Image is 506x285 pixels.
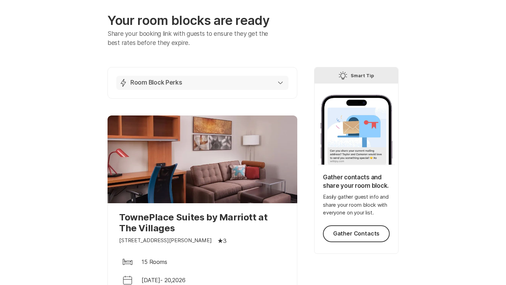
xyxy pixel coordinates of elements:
[119,212,286,233] p: TownePlace Suites by Marriott at The Villages
[142,276,186,284] p: [DATE] - 20 , 2026
[130,79,182,87] p: Room Block Perks
[119,237,212,245] p: [STREET_ADDRESS][PERSON_NAME]
[351,71,374,80] p: Smart Tip
[116,76,288,90] button: Room Block Perks
[142,258,167,266] p: 15 Rooms
[108,13,297,28] p: Your room blocks are ready
[323,173,390,190] p: Gather contacts and share your room block.
[108,29,279,47] p: Share your booking link with guests to ensure they get the best rates before they expire.
[323,225,390,242] button: Gather Contacts
[323,193,390,217] p: Easily gather guest info and share your room block with everyone on your list.
[223,237,227,245] p: 3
